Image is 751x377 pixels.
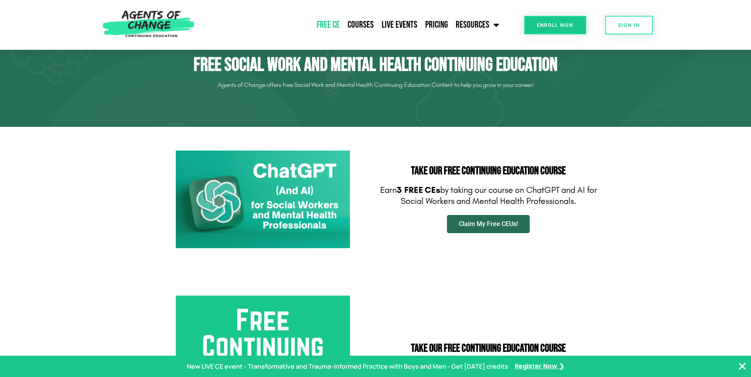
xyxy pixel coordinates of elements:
span: Claim My Free CEUs! [459,221,518,227]
h1: Free Social Work and Mental Health Continuing Education [154,54,597,77]
p: Agents of Change offers free Social Work and Mental Health Continuing Education Content to help y... [154,79,597,91]
button: Close Banner [738,362,747,371]
a: Enroll Now [524,16,586,34]
span: Enroll Now [537,23,574,28]
a: SIGN IN [605,16,653,34]
a: Register Now ❯ [515,361,564,372]
h2: Take Our FREE Continuing Education Course [380,166,597,177]
a: Courses [344,15,378,35]
nav: Menu [198,15,503,35]
p: Earn by taking our course on ChatGPT and AI for Social Workers and Mental Health Professionals. [380,185,597,207]
p: New LIVE CE event - Transformative and Trauma-informed Practice with Boys and Men - Get [DATE] cr... [187,361,508,372]
a: Resources [452,15,503,35]
span: SIGN IN [618,23,640,28]
a: Pricing [421,15,452,35]
b: 3 FREE CEs [397,185,440,195]
a: Claim My Free CEUs! [447,215,530,233]
a: Live Events [378,15,421,35]
a: Free CE [313,15,344,35]
h2: Take Our FREE Continuing Education Course [380,343,597,354]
